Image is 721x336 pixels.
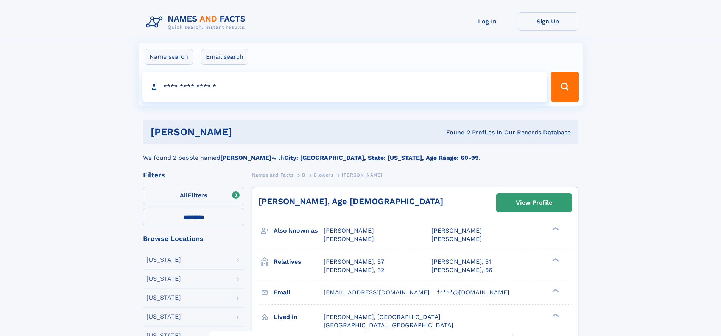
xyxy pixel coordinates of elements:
[143,12,252,33] img: Logo Names and Facts
[457,12,518,31] a: Log In
[274,255,324,268] h3: Relatives
[431,235,482,242] span: [PERSON_NAME]
[302,170,305,180] a: B
[518,12,578,31] a: Sign Up
[220,154,271,161] b: [PERSON_NAME]
[516,194,552,211] div: View Profile
[324,313,441,320] span: [PERSON_NAME], [GEOGRAPHIC_DATA]
[143,172,244,178] div: Filters
[431,258,491,266] a: [PERSON_NAME], 51
[497,194,572,212] a: View Profile
[143,187,244,205] label: Filters
[431,227,482,234] span: [PERSON_NAME]
[146,295,181,301] div: [US_STATE]
[274,224,324,237] h3: Also known as
[324,235,374,242] span: [PERSON_NAME]
[324,266,384,274] a: [PERSON_NAME], 32
[146,276,181,282] div: [US_STATE]
[339,128,571,137] div: Found 2 Profiles In Our Records Database
[143,144,578,163] div: We found 2 people named with .
[252,170,294,180] a: Names and Facts
[324,227,374,234] span: [PERSON_NAME]
[431,266,492,274] a: [PERSON_NAME], 56
[314,170,333,180] a: Blowers
[550,227,559,231] div: ❯
[274,286,324,299] h3: Email
[550,288,559,293] div: ❯
[284,154,479,161] b: City: [GEOGRAPHIC_DATA], State: [US_STATE], Age Range: 60-99
[143,235,244,242] div: Browse Locations
[324,258,384,266] a: [PERSON_NAME], 57
[302,172,305,178] span: B
[142,72,548,102] input: search input
[146,257,181,263] div: [US_STATE]
[551,72,579,102] button: Search Button
[180,192,188,199] span: All
[550,257,559,262] div: ❯
[146,314,181,320] div: [US_STATE]
[550,313,559,317] div: ❯
[201,49,248,65] label: Email search
[274,311,324,323] h3: Lived in
[342,172,382,178] span: [PERSON_NAME]
[145,49,193,65] label: Name search
[259,197,443,206] a: [PERSON_NAME], Age [DEMOGRAPHIC_DATA]
[324,322,453,329] span: [GEOGRAPHIC_DATA], [GEOGRAPHIC_DATA]
[151,127,339,137] h1: [PERSON_NAME]
[314,172,333,178] span: Blowers
[324,289,430,296] span: [EMAIL_ADDRESS][DOMAIN_NAME]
